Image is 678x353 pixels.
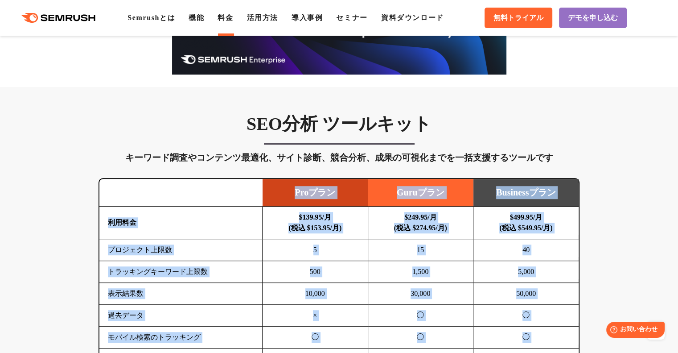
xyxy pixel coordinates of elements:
td: モバイル検索のトラッキング [99,327,263,349]
td: 表示結果数 [99,283,263,305]
h3: SEO分析 ツールキット [99,113,579,135]
td: ◯ [473,327,579,349]
td: 10,000 [263,283,368,305]
a: 資料ダウンロード [381,14,444,21]
b: $249.95/月 (税込 $274.95/月) [394,213,447,232]
a: セミナー [336,14,367,21]
span: 無料トライアル [493,13,543,23]
td: 30,000 [368,283,473,305]
td: ◯ [368,327,473,349]
a: 活用方法 [247,14,278,21]
td: プロジェクト上限数 [99,239,263,261]
td: Businessプラン [473,179,579,207]
iframe: Help widget launcher [599,318,668,343]
td: ◯ [263,327,368,349]
b: $139.95/月 (税込 $153.95/月) [288,213,341,232]
td: × [263,305,368,327]
td: 50,000 [473,283,579,305]
td: Proプラン [263,179,368,207]
a: 導入事例 [292,14,323,21]
td: 40 [473,239,579,261]
td: 過去データ [99,305,263,327]
td: ◯ [473,305,579,327]
td: 500 [263,261,368,283]
td: 5 [263,239,368,261]
a: 料金 [218,14,233,21]
td: トラッキングキーワード上限数 [99,261,263,283]
td: Guruプラン [368,179,473,207]
b: $499.95/月 (税込 $549.95/月) [499,213,552,232]
div: キーワード調査やコンテンツ最適化、サイト診断、競合分析、成果の可視化までを一括支援するツールです [99,150,579,165]
a: デモを申し込む [559,8,627,28]
a: 機能 [189,14,204,21]
a: Semrushとは [127,14,175,21]
a: 無料トライアル [485,8,552,28]
b: 利用料金 [108,219,136,226]
td: 5,000 [473,261,579,283]
td: 1,500 [368,261,473,283]
td: 15 [368,239,473,261]
span: デモを申し込む [568,13,618,23]
td: ◯ [368,305,473,327]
